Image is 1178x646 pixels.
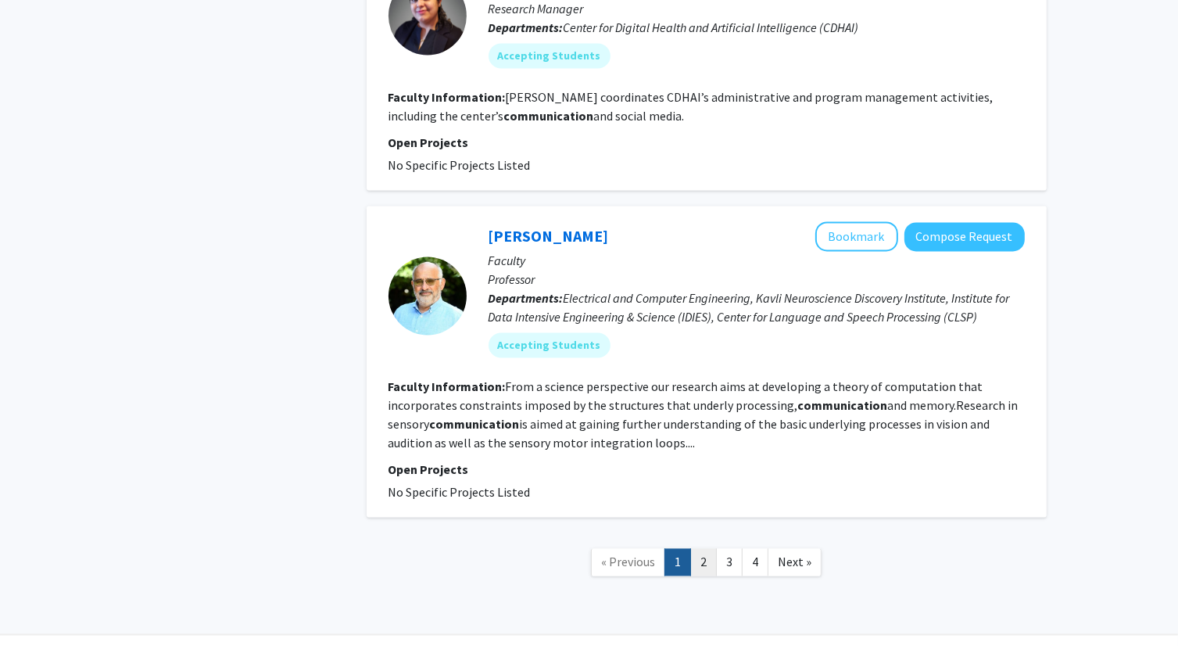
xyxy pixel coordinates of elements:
[904,222,1025,251] button: Compose Request to Andreas Andreou
[367,533,1047,596] nav: Page navigation
[742,548,768,576] a: 4
[388,89,506,105] b: Faculty Information:
[388,133,1025,152] p: Open Projects
[664,548,691,576] a: 1
[768,548,822,576] a: Next
[489,290,564,306] b: Departments:
[489,332,610,357] mat-chip: Accepting Students
[716,548,743,576] a: 3
[798,397,888,413] b: communication
[489,43,610,68] mat-chip: Accepting Students
[489,251,1025,270] p: Faculty
[564,20,859,35] span: Center for Digital Health and Artificial Intelligence (CDHAI)
[388,157,531,173] span: No Specific Projects Listed
[601,554,655,569] span: « Previous
[489,226,609,246] a: [PERSON_NAME]
[430,416,520,432] b: communication
[388,484,531,500] span: No Specific Projects Listed
[690,548,717,576] a: 2
[815,221,898,251] button: Add Andreas Andreou to Bookmarks
[388,379,1019,450] fg-read-more: From a science perspective our research aims at developing a theory of computation that incorpora...
[388,460,1025,479] p: Open Projects
[12,576,66,634] iframe: Chat
[388,379,506,394] b: Faculty Information:
[489,20,564,35] b: Departments:
[388,89,994,124] fg-read-more: [PERSON_NAME] coordinates CDHAI’s administrative and program management activities, including the...
[591,548,665,576] a: Previous Page
[489,290,1010,325] span: Electrical and Computer Engineering, Kavli Neuroscience Discovery Institute, Institute for Data I...
[504,108,594,124] b: communication
[489,270,1025,289] p: Professor
[778,554,811,569] span: Next »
